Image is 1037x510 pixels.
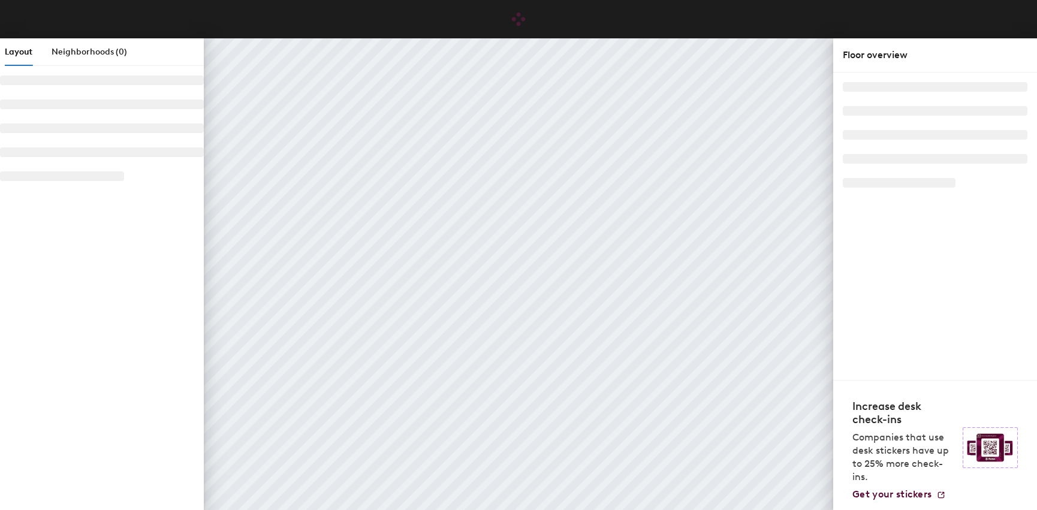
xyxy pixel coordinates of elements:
h4: Increase desk check-ins [852,400,955,426]
div: Floor overview [843,48,1027,62]
a: Get your stickers [852,488,946,500]
span: Get your stickers [852,488,932,500]
span: Layout [5,47,32,57]
span: Neighborhoods (0) [52,47,127,57]
p: Companies that use desk stickers have up to 25% more check-ins. [852,431,955,484]
img: Sticker logo [963,427,1018,468]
